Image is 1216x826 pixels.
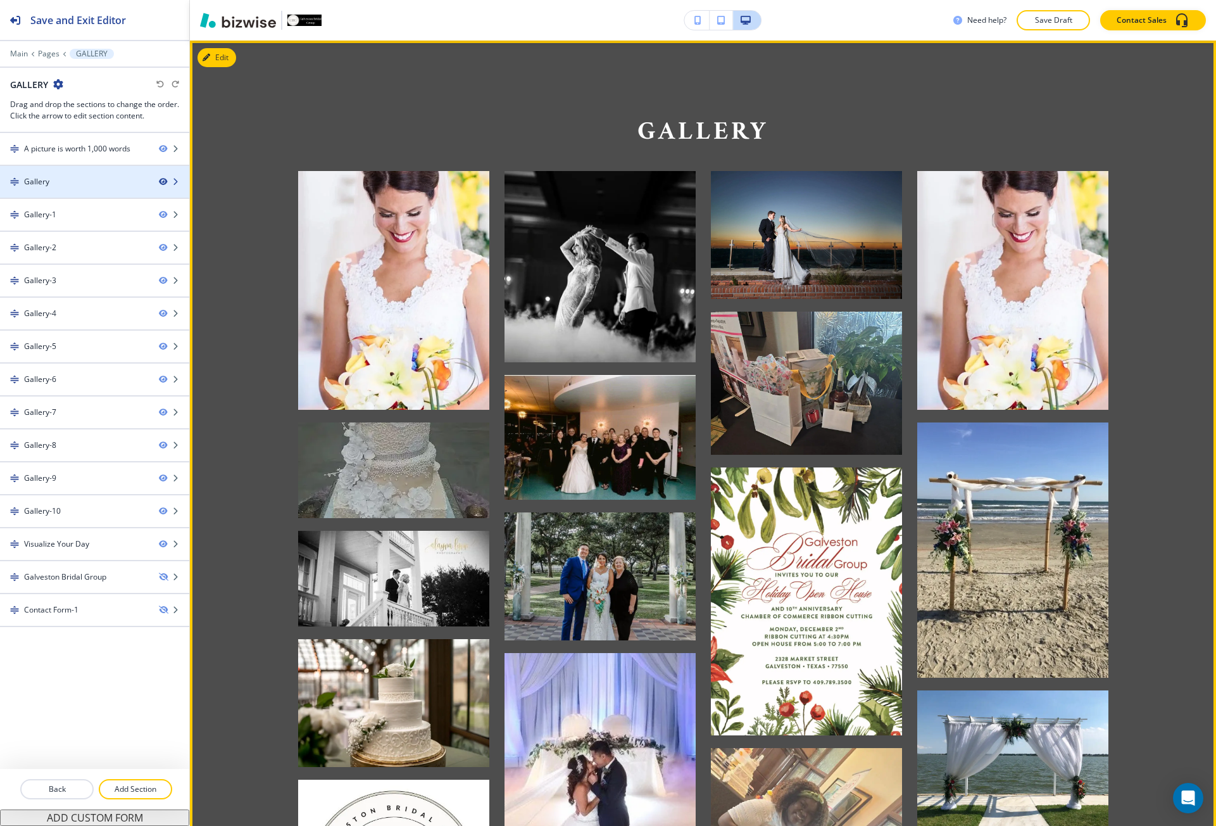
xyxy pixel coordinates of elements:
img: Drag [10,474,19,483]
div: Gallery-3 [24,275,56,286]
div: Gallery-5 [24,341,56,352]
button: Contact Sales [1100,10,1206,30]
div: A picture is worth 1,000 words [24,143,130,155]
img: Drag [10,177,19,186]
div: Gallery-8 [24,440,56,451]
div: Gallery-4 [24,308,56,319]
div: Gallery-1 [24,209,56,220]
img: Drag [10,309,19,318]
img: Bizwise Logo [200,13,276,28]
div: Open Intercom Messenger [1173,783,1203,813]
div: Visualize Your Day [24,538,89,550]
img: Your Logo [287,15,322,27]
img: Drag [10,342,19,351]
img: Drag [10,507,19,516]
p: Add Section [100,784,171,795]
div: Gallery-7 [24,407,56,418]
button: Save Draft [1017,10,1090,30]
img: Drag [10,375,19,384]
img: Drag [10,144,19,153]
img: Drag [10,573,19,581]
h3: Drag and drop the sections to change the order. Click the arrow to edit section content. [10,99,179,122]
p: Contact Sales [1117,15,1167,26]
img: Drag [10,210,19,219]
p: Gallery [637,117,768,148]
div: Gallery-9 [24,473,56,484]
img: Drag [10,243,19,252]
p: GALLERY [76,49,108,58]
h2: Save and Exit Editor [30,13,126,28]
h3: Need help? [967,15,1006,26]
img: Drag [10,441,19,450]
div: Galveston Bridal Group [24,571,106,583]
button: GALLERY [70,49,114,59]
div: Contact Form-1 [24,604,78,616]
button: Pages [38,49,60,58]
img: Drag [10,408,19,417]
p: Save Draft [1033,15,1074,26]
img: Drag [10,540,19,549]
div: Gallery [24,176,49,187]
button: Edit [197,48,236,67]
img: Drag [10,276,19,285]
button: Main [10,49,28,58]
img: Drag [10,606,19,614]
div: Gallery-2 [24,242,56,253]
h2: GALLERY [10,78,48,91]
div: Gallery-6 [24,374,56,385]
button: Add Section [99,779,172,799]
button: Back [20,779,94,799]
p: Back [22,784,92,795]
div: Gallery-10 [24,505,61,517]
